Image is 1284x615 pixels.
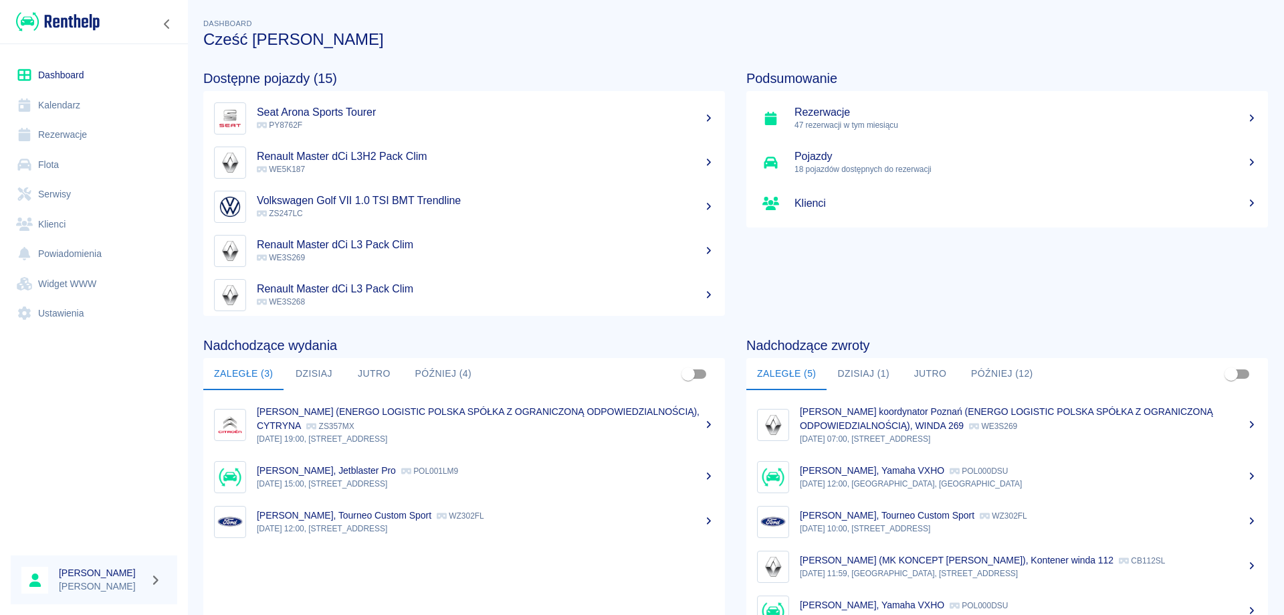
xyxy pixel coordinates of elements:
[203,96,725,141] a: ImageSeat Arona Sports Tourer PY8762F
[746,396,1268,454] a: Image[PERSON_NAME] koordynator Poznań (ENERGO LOGISTIC POLSKA SPÓŁKA Z OGRANICZONĄ ODPOWIEDZIALNO...
[794,119,1257,131] p: 47 rezerwacji w tym miesiącu
[217,150,243,175] img: Image
[306,422,354,431] p: ZS357MX
[217,509,243,535] img: Image
[760,554,786,580] img: Image
[746,337,1268,353] h4: Nadchodzące zwroty
[257,297,305,306] span: WE3S268
[11,298,177,329] a: Ustawienia
[746,544,1268,589] a: Image[PERSON_NAME] (MK KONCEPT [PERSON_NAME]), Kontener winda 112 CB112SL[DATE] 11:59, [GEOGRAPHI...
[746,499,1268,544] a: Image[PERSON_NAME], Tourneo Custom Sport WZ302FL[DATE] 10:00, [STREET_ADDRESS]
[203,30,1268,49] h3: Cześć [PERSON_NAME]
[257,510,431,521] p: [PERSON_NAME], Tourneo Custom Sport
[746,141,1268,185] a: Pojazdy18 pojazdów dostępnych do rezerwacji
[257,478,714,490] p: [DATE] 15:00, [STREET_ADDRESS]
[11,179,177,209] a: Serwisy
[203,358,284,390] button: Zaległe (3)
[16,11,100,33] img: Renthelp logo
[800,406,1213,431] p: [PERSON_NAME] koordynator Poznań (ENERGO LOGISTIC POLSKA SPÓŁKA Z OGRANICZONĄ ODPOWIEDZIALNOŚCIĄ)...
[794,197,1257,210] h5: Klienci
[1119,556,1165,565] p: CB112SL
[11,60,177,90] a: Dashboard
[760,412,786,438] img: Image
[203,454,725,499] a: Image[PERSON_NAME], Jetblaster Pro POL001LM9[DATE] 15:00, [STREET_ADDRESS]
[800,555,1113,565] p: [PERSON_NAME] (MK KONCEPT [PERSON_NAME]), Kontener winda 112
[800,600,944,610] p: [PERSON_NAME], Yamaha VXHO
[257,150,714,163] h5: Renault Master dCi L3H2 Pack Clim
[969,422,1017,431] p: WE3S269
[746,96,1268,141] a: Rezerwacje47 rezerwacji w tym miesiącu
[980,511,1027,521] p: WZ302FL
[746,185,1268,222] a: Klienci
[950,466,1008,476] p: POL000DSU
[257,282,714,296] h5: Renault Master dCi L3 Pack Clim
[257,523,714,535] p: [DATE] 12:00, [STREET_ADDRESS]
[203,396,725,454] a: Image[PERSON_NAME] (ENERGO LOGISTIC POLSKA SPÓŁKA Z OGRANICZONĄ ODPOWIEDZIALNOŚCIĄ), CYTRYNA ZS35...
[900,358,960,390] button: Jutro
[401,466,458,476] p: POL001LM9
[800,567,1257,580] p: [DATE] 11:59, [GEOGRAPHIC_DATA], [STREET_ADDRESS]
[257,165,305,174] span: WE5K187
[157,15,177,33] button: Zwiń nawigację
[800,510,974,521] p: [PERSON_NAME], Tourneo Custom Sport
[800,433,1257,445] p: [DATE] 07:00, [STREET_ADDRESS]
[675,361,701,387] span: Pokaż przypisane tylko do mnie
[257,406,700,431] p: [PERSON_NAME] (ENERGO LOGISTIC POLSKA SPÓŁKA Z OGRANICZONĄ ODPOWIEDZIALNOŚCIĄ), CYTRYNA
[217,106,243,131] img: Image
[257,253,305,262] span: WE3S269
[760,464,786,490] img: Image
[217,194,243,219] img: Image
[217,412,243,438] img: Image
[217,464,243,490] img: Image
[59,566,144,580] h6: [PERSON_NAME]
[800,465,944,476] p: [PERSON_NAME], Yamaha VXHO
[257,194,714,207] h5: Volkswagen Golf VII 1.0 TSI BMT Trendline
[203,70,725,86] h4: Dostępne pojazdy (15)
[800,478,1257,490] p: [DATE] 12:00, [GEOGRAPHIC_DATA], [GEOGRAPHIC_DATA]
[11,269,177,299] a: Widget WWW
[794,163,1257,175] p: 18 pojazdów dostępnych do rezerwacji
[11,239,177,269] a: Powiadomienia
[11,11,100,33] a: Renthelp logo
[257,120,302,130] span: PY8762F
[203,229,725,273] a: ImageRenault Master dCi L3 Pack Clim WE3S269
[203,141,725,185] a: ImageRenault Master dCi L3H2 Pack Clim WE5K187
[11,120,177,150] a: Rezerwacje
[257,465,396,476] p: [PERSON_NAME], Jetblaster Pro
[827,358,900,390] button: Dzisiaj (1)
[59,580,144,594] p: [PERSON_NAME]
[746,454,1268,499] a: Image[PERSON_NAME], Yamaha VXHO POL000DSU[DATE] 12:00, [GEOGRAPHIC_DATA], [GEOGRAPHIC_DATA]
[960,358,1044,390] button: Później (12)
[203,19,252,27] span: Dashboard
[203,337,725,353] h4: Nadchodzące wydania
[11,209,177,240] a: Klienci
[794,106,1257,119] h5: Rezerwacje
[746,358,827,390] button: Zaległe (5)
[257,106,714,119] h5: Seat Arona Sports Tourer
[11,90,177,120] a: Kalendarz
[746,70,1268,86] h4: Podsumowanie
[11,150,177,180] a: Flota
[404,358,482,390] button: Później (4)
[203,185,725,229] a: ImageVolkswagen Golf VII 1.0 TSI BMT Trendline ZS247LC
[800,523,1257,535] p: [DATE] 10:00, [STREET_ADDRESS]
[760,509,786,535] img: Image
[437,511,484,521] p: WZ302FL
[1218,361,1244,387] span: Pokaż przypisane tylko do mnie
[950,601,1008,610] p: POL000DSU
[257,433,714,445] p: [DATE] 19:00, [STREET_ADDRESS]
[217,282,243,308] img: Image
[203,499,725,544] a: Image[PERSON_NAME], Tourneo Custom Sport WZ302FL[DATE] 12:00, [STREET_ADDRESS]
[344,358,404,390] button: Jutro
[794,150,1257,163] h5: Pojazdy
[284,358,344,390] button: Dzisiaj
[217,238,243,264] img: Image
[257,238,714,252] h5: Renault Master dCi L3 Pack Clim
[203,273,725,317] a: ImageRenault Master dCi L3 Pack Clim WE3S268
[257,209,303,218] span: ZS247LC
